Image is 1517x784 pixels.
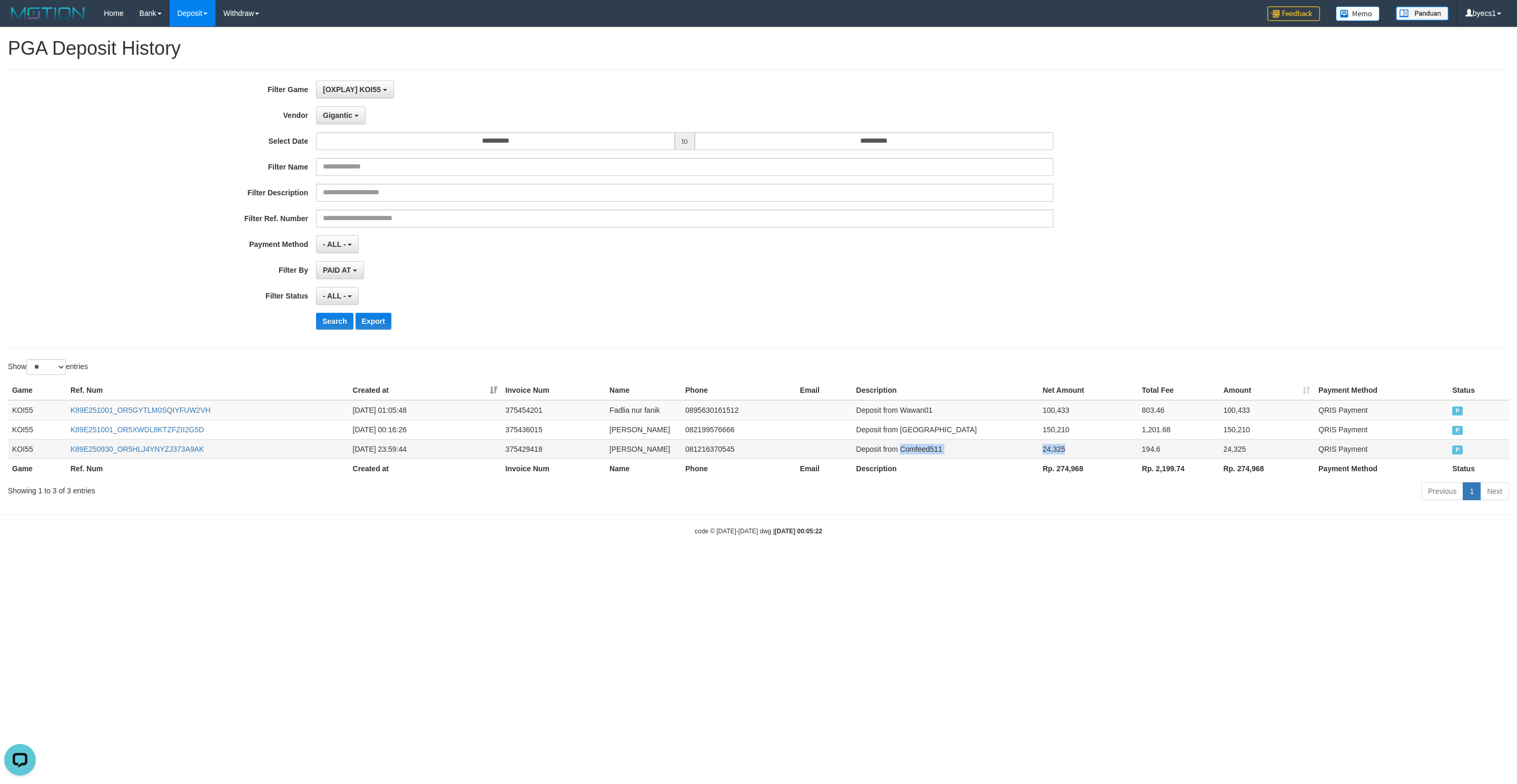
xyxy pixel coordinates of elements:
[8,439,66,459] td: KOI55
[501,381,605,400] th: Invoice Num
[8,359,88,375] label: Show entries
[796,381,852,400] th: Email
[605,439,681,459] td: [PERSON_NAME]
[1038,381,1137,400] th: Net Amount
[852,420,1038,439] td: Deposit from [GEOGRAPHIC_DATA]
[1314,381,1448,400] th: Payment Method
[681,439,796,459] td: 081216370545
[852,439,1038,459] td: Deposit from Comfeed511
[1219,439,1314,459] td: 24,325
[8,5,88,21] img: MOTION_logo.png
[605,400,681,420] td: Fadlia nur fanik
[1396,6,1449,21] img: panduan.png
[1448,459,1509,478] th: Status
[1452,406,1463,415] span: PAID
[8,400,66,420] td: KOI55
[605,420,681,439] td: [PERSON_NAME]
[1267,6,1320,21] img: Feedback.jpg
[71,425,204,434] a: K89E251001_OR5XWDL8KTZFZII2G5D
[71,406,211,414] a: K89E251001_OR5GYTLM0SQIYFUW2VH
[1314,459,1448,478] th: Payment Method
[349,420,501,439] td: [DATE] 00:16:26
[316,235,359,253] button: - ALL -
[8,481,624,496] div: Showing 1 to 3 of 3 entries
[1138,381,1219,400] th: Total Fee
[1219,459,1314,478] th: Rp. 274,968
[1314,439,1448,459] td: QRIS Payment
[1038,420,1137,439] td: 150,210
[1038,400,1137,420] td: 100,433
[1219,400,1314,420] td: 100,433
[71,445,204,453] a: K89E250930_OR5HLJ4YNYZJ373A9AK
[852,381,1038,400] th: Description
[681,400,796,420] td: 0895630161512
[8,459,66,478] th: Game
[1038,439,1137,459] td: 24,325
[1480,482,1509,500] a: Next
[681,381,796,400] th: Phone
[501,420,605,439] td: 375436015
[349,439,501,459] td: [DATE] 23:59:44
[605,381,681,400] th: Name
[1138,459,1219,478] th: Rp. 2,199.74
[323,292,346,300] span: - ALL -
[316,81,394,98] button: [OXPLAY] KOI55
[695,528,822,535] small: code © [DATE]-[DATE] dwg |
[681,420,796,439] td: 082199576666
[1336,6,1380,21] img: Button%20Memo.svg
[316,287,359,305] button: - ALL -
[66,381,349,400] th: Ref. Num
[316,261,364,279] button: PAID AT
[323,240,346,249] span: - ALL -
[8,381,66,400] th: Game
[501,400,605,420] td: 375454201
[1138,439,1219,459] td: 194.6
[681,459,796,478] th: Phone
[852,459,1038,478] th: Description
[1138,420,1219,439] td: 1,201.68
[356,313,391,330] button: Export
[323,266,351,274] span: PAID AT
[775,528,822,535] strong: [DATE] 00:05:22
[605,459,681,478] th: Name
[501,439,605,459] td: 375429418
[1138,400,1219,420] td: 803.46
[675,132,695,150] span: to
[1219,420,1314,439] td: 150,210
[349,459,501,478] th: Created at
[4,4,36,36] button: Open LiveChat chat widget
[501,459,605,478] th: Invoice Num
[8,38,1509,59] h1: PGA Deposit History
[66,459,349,478] th: Ref. Num
[323,85,381,94] span: [OXPLAY] KOI55
[1448,381,1509,400] th: Status
[1421,482,1463,500] a: Previous
[8,420,66,439] td: KOI55
[1314,420,1448,439] td: QRIS Payment
[1463,482,1481,500] a: 1
[852,400,1038,420] td: Deposit from Wawan01
[1219,381,1314,400] th: Amount: activate to sort column ascending
[796,459,852,478] th: Email
[1452,426,1463,435] span: PAID
[349,381,501,400] th: Created at: activate to sort column ascending
[1314,400,1448,420] td: QRIS Payment
[1038,459,1137,478] th: Rp. 274,968
[316,106,366,124] button: Gigantic
[323,111,352,120] span: Gigantic
[26,359,66,375] select: Showentries
[316,313,353,330] button: Search
[349,400,501,420] td: [DATE] 01:05:48
[1452,445,1463,454] span: PAID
